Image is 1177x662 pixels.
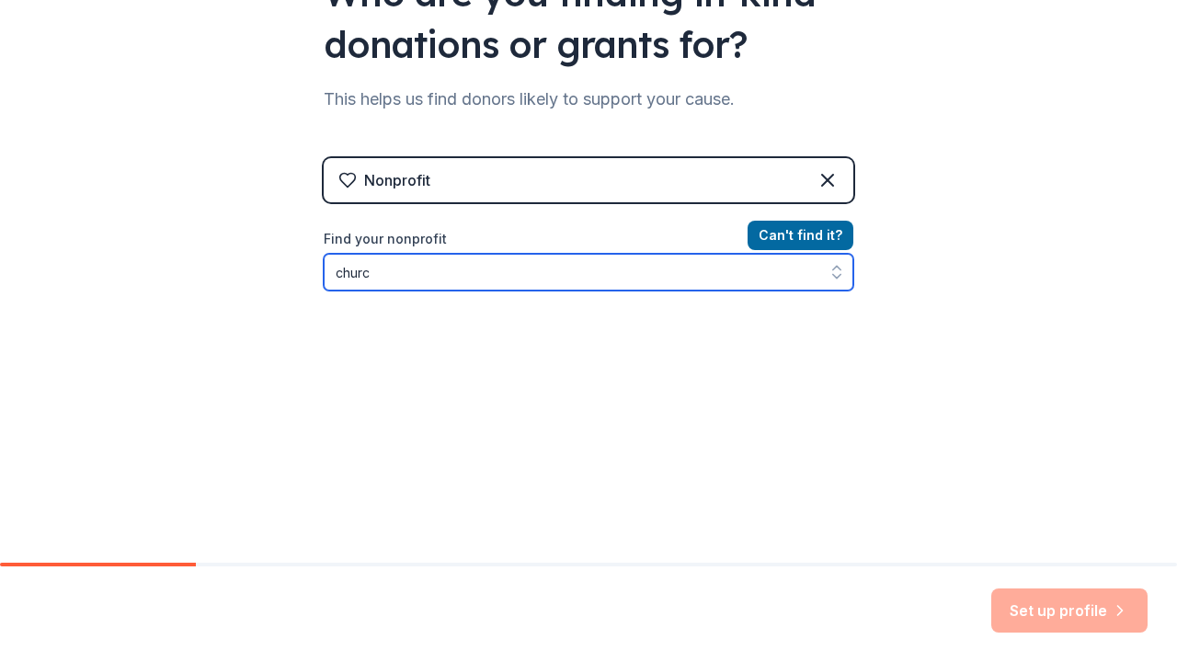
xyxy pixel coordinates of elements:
div: Nonprofit [364,169,430,191]
button: Can't find it? [748,221,853,250]
div: This helps us find donors likely to support your cause. [324,85,853,114]
input: Search by name, EIN, or city [324,254,853,291]
label: Find your nonprofit [324,228,853,250]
